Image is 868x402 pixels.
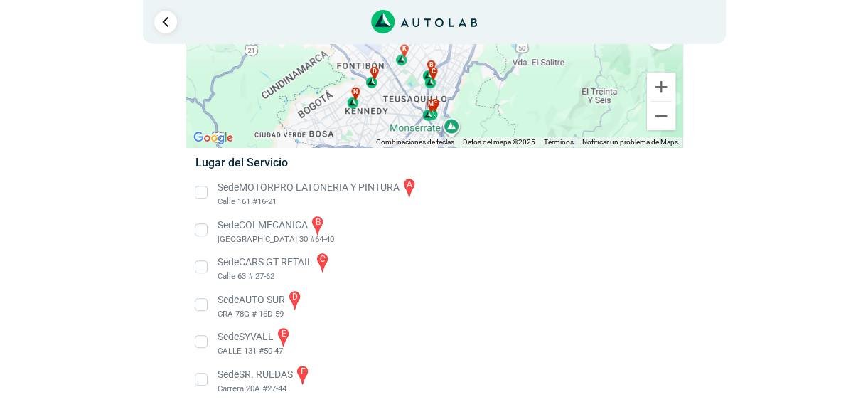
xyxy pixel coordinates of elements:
[433,99,436,109] span: f
[427,100,433,110] span: m
[463,138,535,146] span: Datos del mapa ©2025
[353,87,358,96] span: n
[431,67,435,77] span: c
[190,129,237,147] a: Abre esta zona en Google Maps (se abre en una nueva ventana)
[376,137,454,147] button: Combinaciones de teclas
[647,102,675,130] button: Reducir
[402,44,406,54] span: k
[544,138,574,146] a: Términos (se abre en una nueva pestaña)
[371,14,477,28] a: Link al sitio de autolab
[372,67,376,77] span: d
[154,11,177,33] a: Ir al paso anterior
[647,73,675,101] button: Ampliar
[429,60,433,70] span: b
[190,129,237,147] img: Google
[582,138,678,146] a: Notificar un problema de Maps
[195,156,673,169] h5: Lugar del Servicio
